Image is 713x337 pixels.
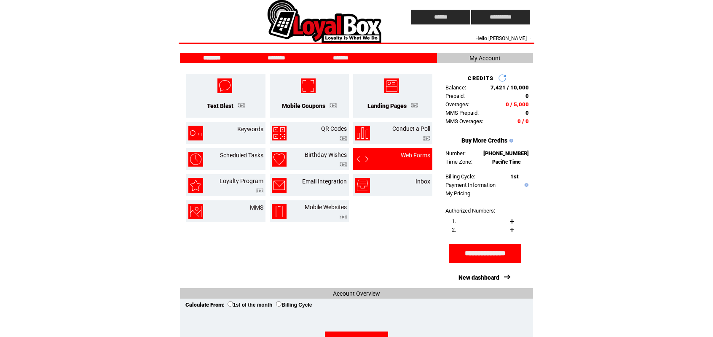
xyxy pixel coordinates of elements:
[333,290,380,297] span: Account Overview
[188,204,203,219] img: mms.png
[301,78,316,93] img: mobile-coupons.png
[321,125,347,132] a: QR Codes
[445,110,479,116] span: MMS Prepaid:
[392,125,430,132] a: Conduct a Poll
[483,150,529,156] span: [PHONE_NUMBER]
[355,152,370,167] img: web-forms.png
[445,101,469,108] span: Overages:
[384,78,399,93] img: landing-pages.png
[272,204,287,219] img: mobile-websites.png
[250,204,263,211] a: MMS
[340,136,347,141] img: video.png
[523,183,528,187] img: help.gif
[461,137,507,144] a: Buy More Credits
[469,55,501,62] span: My Account
[507,139,513,143] img: help.gif
[445,118,483,124] span: MMS Overages:
[445,173,475,180] span: Billing Cycle:
[517,118,529,124] span: 0 / 0
[340,215,347,219] img: video.png
[401,152,430,159] a: Web Forms
[445,150,466,156] span: Number:
[452,226,456,233] span: 2.
[492,159,521,165] span: Pacific Time
[188,152,203,167] img: scheduled-tasks.png
[510,173,518,180] span: 1st
[367,102,407,109] a: Landing Pages
[355,178,370,193] img: inbox.png
[423,136,430,141] img: video.png
[185,302,225,308] span: Calculate From:
[458,274,499,281] a: New dashboard
[525,93,529,99] span: 0
[445,159,472,165] span: Time Zone:
[445,208,495,214] span: Authorized Numbers:
[415,178,430,185] a: Inbox
[237,126,263,132] a: Keywords
[282,102,325,109] a: Mobile Coupons
[188,126,203,140] img: keywords.png
[506,101,529,108] span: 0 / 5,000
[238,103,245,108] img: video.png
[217,78,232,93] img: text-blast.png
[220,152,263,159] a: Scheduled Tasks
[305,151,347,158] a: Birthday Wishes
[411,103,418,108] img: video.png
[445,84,466,91] span: Balance:
[475,35,527,41] span: Hello [PERSON_NAME]
[256,189,263,193] img: video.png
[188,178,203,193] img: loyalty-program.png
[305,204,347,210] a: Mobile Websites
[445,182,496,188] a: Payment Information
[340,162,347,167] img: video.png
[468,75,493,81] span: CREDITS
[272,152,287,167] img: birthday-wishes.png
[452,218,456,224] span: 1.
[220,178,263,184] a: Loyalty Program
[272,178,287,193] img: email-integration.png
[445,93,465,99] span: Prepaid:
[330,103,337,108] img: video.png
[302,178,347,185] a: Email Integration
[207,102,233,109] a: Text Blast
[228,302,272,308] label: 1st of the month
[491,84,529,91] span: 7,421 / 10,000
[272,126,287,140] img: qr-codes.png
[228,301,233,307] input: 1st of the month
[445,190,470,197] a: My Pricing
[276,301,281,307] input: Billing Cycle
[355,126,370,140] img: conduct-a-poll.png
[525,110,529,116] span: 0
[276,302,312,308] label: Billing Cycle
